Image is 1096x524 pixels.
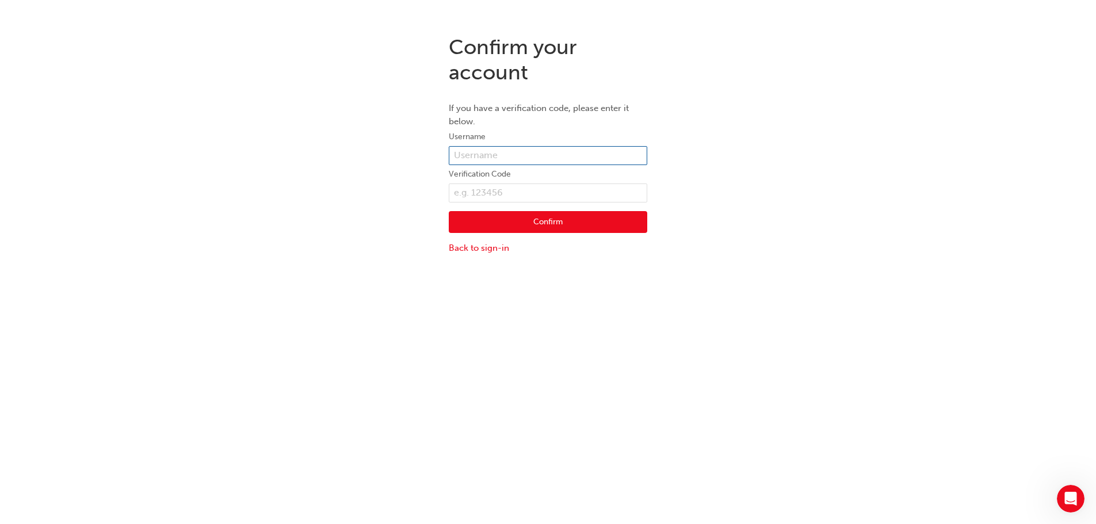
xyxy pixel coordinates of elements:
[449,146,647,166] input: Username
[449,211,647,233] button: Confirm
[449,167,647,181] label: Verification Code
[1057,485,1084,512] iframe: Intercom live chat
[449,35,647,85] h1: Confirm your account
[449,183,647,203] input: e.g. 123456
[449,130,647,144] label: Username
[449,242,647,255] a: Back to sign-in
[449,102,647,128] p: If you have a verification code, please enter it below.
